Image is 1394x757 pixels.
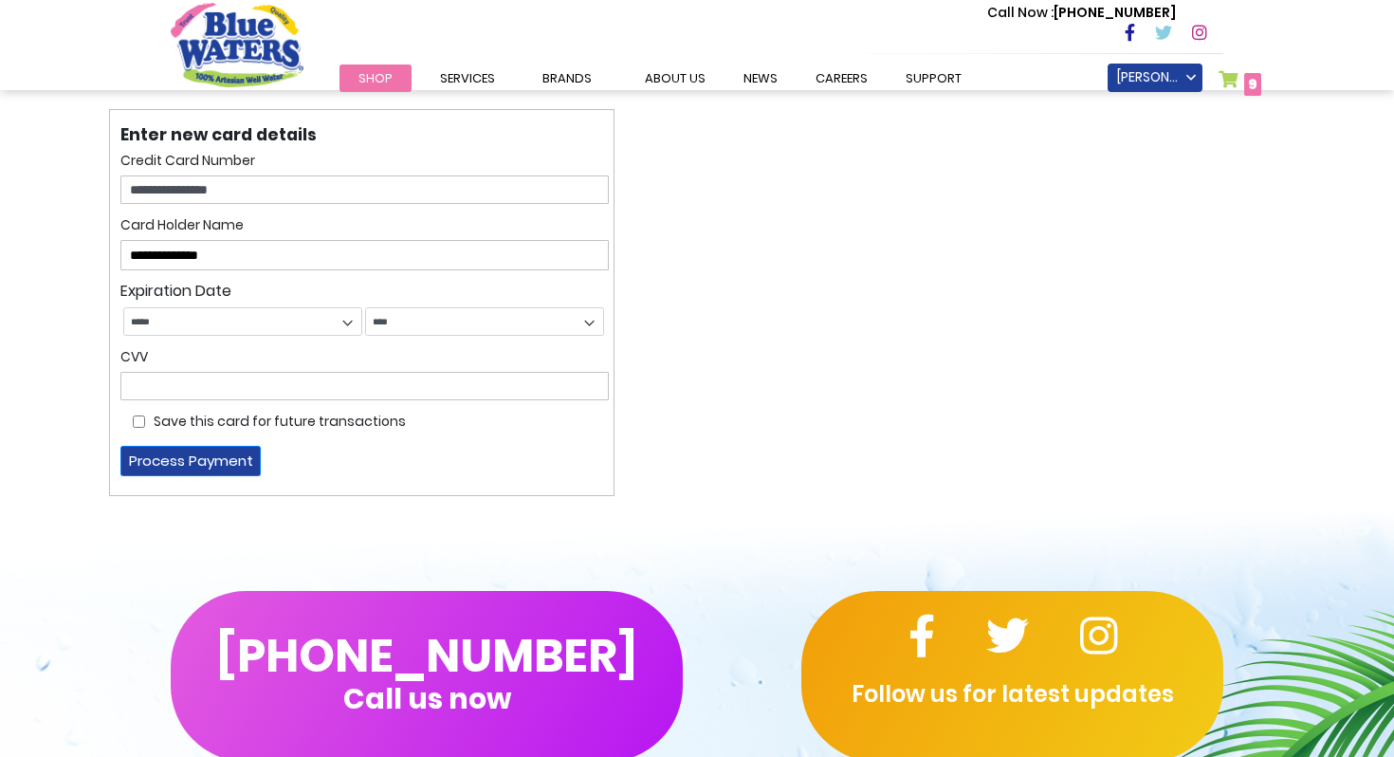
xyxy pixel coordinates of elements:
p: [PHONE_NUMBER] [987,3,1176,23]
span: Call Now : [987,3,1054,22]
a: [PERSON_NAME] [1108,64,1202,92]
label: CVV [120,347,148,367]
label: Expiration Date [120,280,231,303]
span: Call us now [343,693,511,704]
label: Credit Card Number [120,151,255,171]
label: Save this card for future transactions [154,412,406,432]
a: News [725,65,797,92]
a: about us [626,65,725,92]
button: Process Payment [120,446,261,476]
a: store logo [171,3,303,86]
span: Services [440,69,495,87]
p: Follow us for latest updates [801,677,1223,711]
span: 9 [1248,75,1257,94]
span: Shop [358,69,393,87]
b: Enter new card details [120,123,317,146]
a: support [887,65,981,92]
a: 9 [1219,70,1261,98]
span: Brands [542,69,592,87]
label: Card Holder Name [120,215,244,235]
a: careers [797,65,887,92]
